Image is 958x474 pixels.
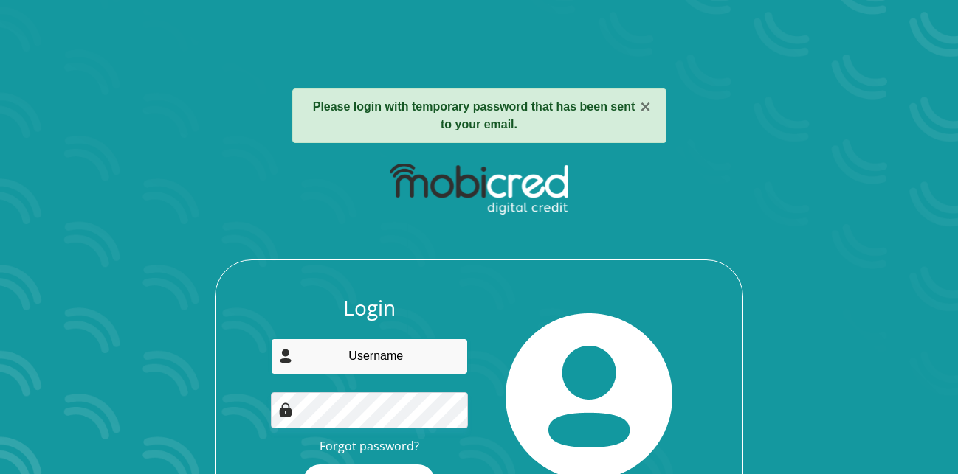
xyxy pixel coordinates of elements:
h3: Login [271,296,469,321]
strong: Please login with temporary password that has been sent to your email. [313,100,635,130]
img: user-icon image [278,349,293,363]
a: Forgot password? [320,438,419,454]
input: Username [271,338,469,374]
img: mobicred logo [390,164,568,215]
button: × [640,98,650,116]
img: Image [278,402,293,417]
